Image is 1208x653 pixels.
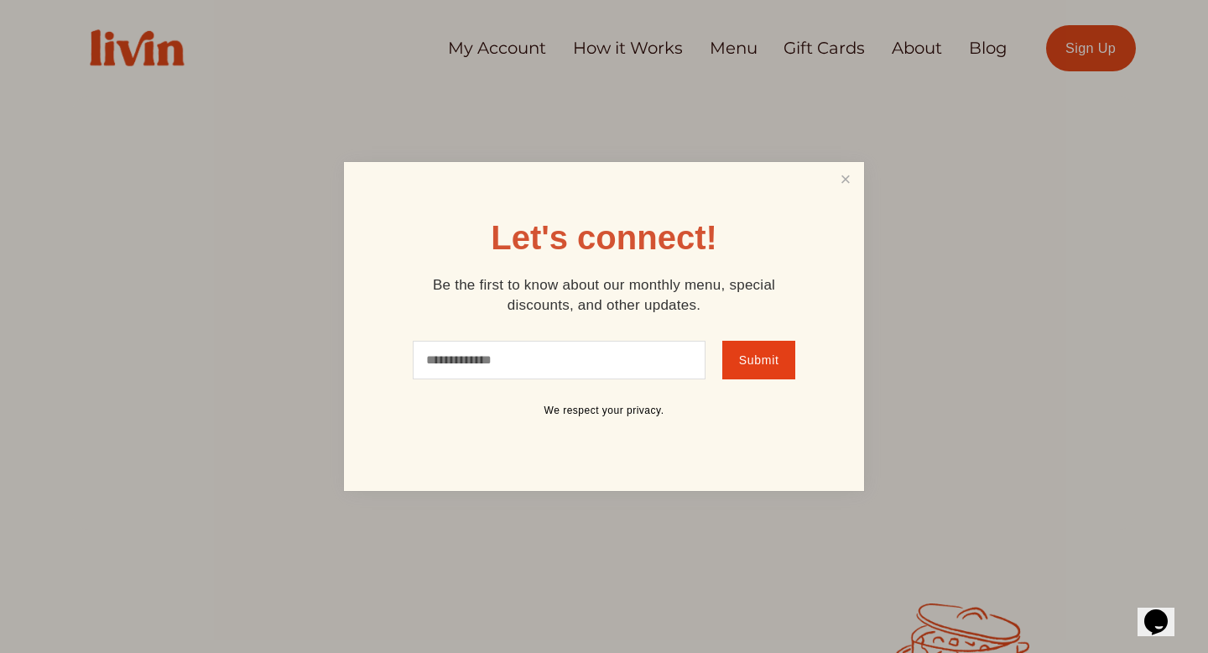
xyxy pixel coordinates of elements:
[739,353,779,367] span: Submit
[491,221,717,254] h1: Let's connect!
[722,341,795,379] button: Submit
[403,275,805,316] p: Be the first to know about our monthly menu, special discounts, and other updates.
[403,405,805,418] p: We respect your privacy.
[830,165,862,196] a: Close
[1138,586,1191,636] iframe: chat widget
